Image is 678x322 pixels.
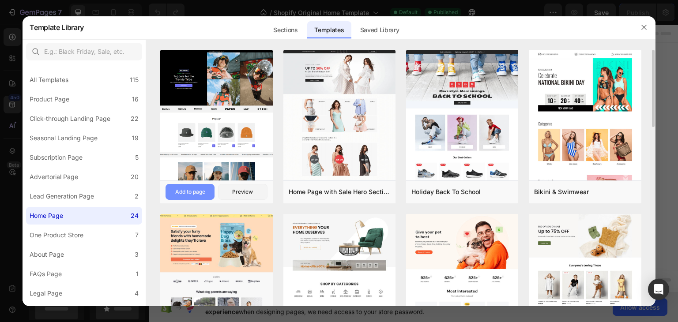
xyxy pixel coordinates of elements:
[201,154,261,172] button: Add sections
[132,133,139,143] div: 19
[232,188,253,196] div: Preview
[30,94,69,105] div: Product Page
[307,21,351,39] div: Templates
[267,154,329,172] button: Add elements
[135,191,139,202] div: 2
[135,288,139,299] div: 4
[26,43,142,60] input: E.g.: Black Friday, Sale, etc.
[30,75,68,85] div: All Templates
[166,184,215,200] button: Add to page
[30,249,64,260] div: About Page
[30,269,62,279] div: FAQs Page
[534,187,589,197] div: Bikini & Swimwear
[175,188,205,196] div: Add to page
[131,172,139,182] div: 20
[30,152,83,163] div: Subscription Page
[30,172,78,182] div: Advertorial Page
[411,187,481,197] div: Holiday Back To School
[132,94,139,105] div: 16
[135,230,139,240] div: 7
[131,210,139,221] div: 24
[648,279,669,300] div: Open Intercom Messenger
[30,16,84,39] h2: Template Library
[211,136,318,147] div: Start with Sections from sidebar
[135,249,139,260] div: 3
[353,21,407,39] div: Saved Library
[30,133,98,143] div: Seasonal Landing Page
[131,113,139,124] div: 22
[30,210,63,221] div: Home Page
[289,187,390,197] div: Home Page with Sale Hero Section
[218,184,267,200] button: Preview
[136,269,139,279] div: 1
[206,203,324,210] div: Start with Generating from URL or image
[135,152,139,163] div: 5
[130,75,139,85] div: 115
[266,21,305,39] div: Sections
[30,113,110,124] div: Click-through Landing Page
[30,191,94,202] div: Lead Generation Page
[30,288,62,299] div: Legal Page
[30,230,83,240] div: One Product Store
